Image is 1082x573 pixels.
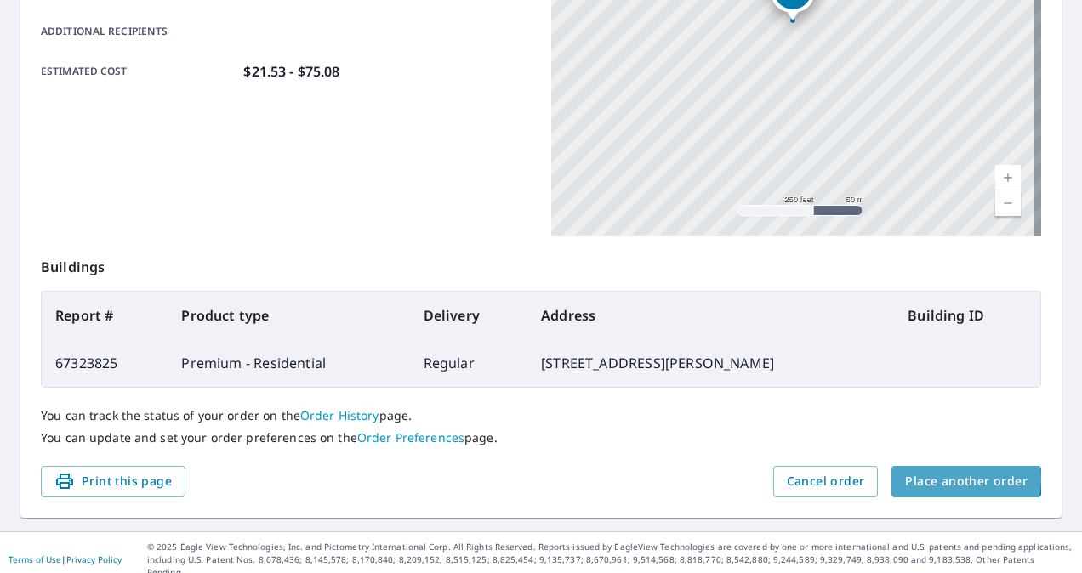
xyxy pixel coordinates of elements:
p: | [9,554,122,564]
th: Building ID [894,292,1040,339]
p: You can update and set your order preferences on the page. [41,430,1041,445]
p: Buildings [41,236,1041,291]
span: Print this page [54,471,172,492]
p: $21.53 - $75.08 [243,61,339,82]
p: Additional recipients [41,24,236,39]
th: Report # [42,292,168,339]
p: Estimated cost [41,61,236,82]
button: Print this page [41,466,185,497]
p: You can track the status of your order on the page. [41,408,1041,423]
span: Cancel order [787,471,865,492]
th: Address [527,292,894,339]
a: Current Level 17, Zoom Out [995,190,1021,216]
a: Privacy Policy [66,553,122,565]
td: Regular [410,339,528,387]
button: Cancel order [773,466,879,497]
a: Current Level 17, Zoom In [995,165,1021,190]
td: Premium - Residential [168,339,409,387]
th: Delivery [410,292,528,339]
a: Terms of Use [9,553,61,565]
a: Order Preferences [357,429,464,445]
td: [STREET_ADDRESS][PERSON_NAME] [527,339,894,387]
td: 67323825 [42,339,168,387]
span: Place another order [905,471,1028,492]
th: Product type [168,292,409,339]
button: Place another order [891,466,1041,497]
a: Order History [300,407,379,423]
